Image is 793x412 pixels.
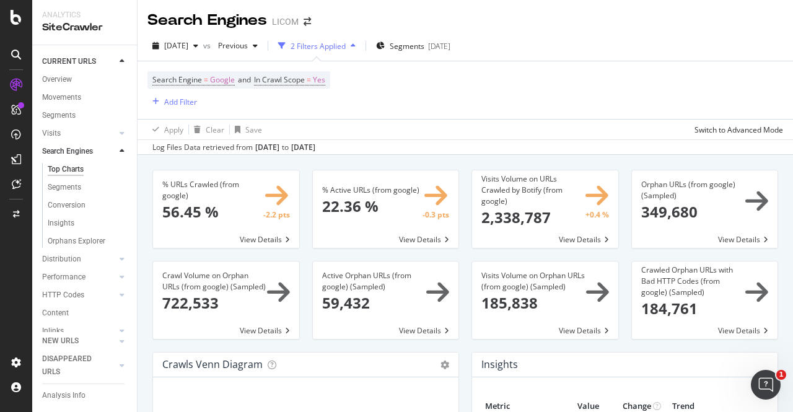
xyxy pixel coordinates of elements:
[42,55,116,68] a: CURRENT URLS
[42,73,128,86] a: Overview
[245,125,262,135] div: Save
[42,10,127,20] div: Analytics
[206,125,224,135] div: Clear
[42,91,128,104] a: Movements
[42,307,69,320] div: Content
[42,253,81,266] div: Distribution
[42,20,127,35] div: SiteCrawler
[213,40,248,51] span: Previous
[428,41,450,51] div: [DATE]
[313,71,325,89] span: Yes
[371,36,455,56] button: Segments[DATE]
[162,356,263,373] h4: Crawls Venn Diagram
[210,71,235,89] span: Google
[694,125,783,135] div: Switch to Advanced Mode
[147,94,197,109] button: Add Filter
[204,74,208,85] span: =
[147,10,267,31] div: Search Engines
[42,289,116,302] a: HTTP Codes
[48,217,128,230] a: Insights
[440,361,449,369] i: Options
[254,74,305,85] span: In Crawl Scope
[42,325,64,338] div: Inlinks
[42,127,61,140] div: Visits
[42,389,85,402] div: Analysis Info
[42,145,93,158] div: Search Engines
[42,353,105,379] div: DISAPPEARED URLS
[390,41,424,51] span: Segments
[42,109,76,122] div: Segments
[48,235,128,248] a: Orphans Explorer
[42,389,128,402] a: Analysis Info
[307,74,311,85] span: =
[48,199,85,212] div: Conversion
[42,73,72,86] div: Overview
[48,163,84,176] div: Top Charts
[42,335,79,348] div: NEW URLS
[42,109,128,122] a: Segments
[42,271,85,284] div: Performance
[213,36,263,56] button: Previous
[42,289,84,302] div: HTTP Codes
[48,181,81,194] div: Segments
[164,40,188,51] span: 2025 Sep. 12th
[481,356,518,373] h4: Insights
[42,353,116,379] a: DISAPPEARED URLS
[42,335,116,348] a: NEW URLS
[690,120,783,139] button: Switch to Advanced Mode
[42,253,116,266] a: Distribution
[152,142,315,153] div: Log Files Data retrieved from to
[189,120,224,139] button: Clear
[42,91,81,104] div: Movements
[48,217,74,230] div: Insights
[291,142,315,153] div: [DATE]
[273,36,361,56] button: 2 Filters Applied
[42,145,116,158] a: Search Engines
[42,307,128,320] a: Content
[42,325,116,338] a: Inlinks
[255,142,279,153] div: [DATE]
[48,199,128,212] a: Conversion
[291,41,346,51] div: 2 Filters Applied
[42,271,116,284] a: Performance
[152,74,202,85] span: Search Engine
[48,181,128,194] a: Segments
[147,36,203,56] button: [DATE]
[48,235,105,248] div: Orphans Explorer
[751,370,781,400] iframe: Intercom live chat
[42,127,116,140] a: Visits
[230,120,262,139] button: Save
[203,40,213,51] span: vs
[42,55,96,68] div: CURRENT URLS
[238,74,251,85] span: and
[164,125,183,135] div: Apply
[272,15,299,28] div: LICOM
[147,120,183,139] button: Apply
[48,163,128,176] a: Top Charts
[776,370,786,380] span: 1
[304,17,311,26] div: arrow-right-arrow-left
[164,97,197,107] div: Add Filter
